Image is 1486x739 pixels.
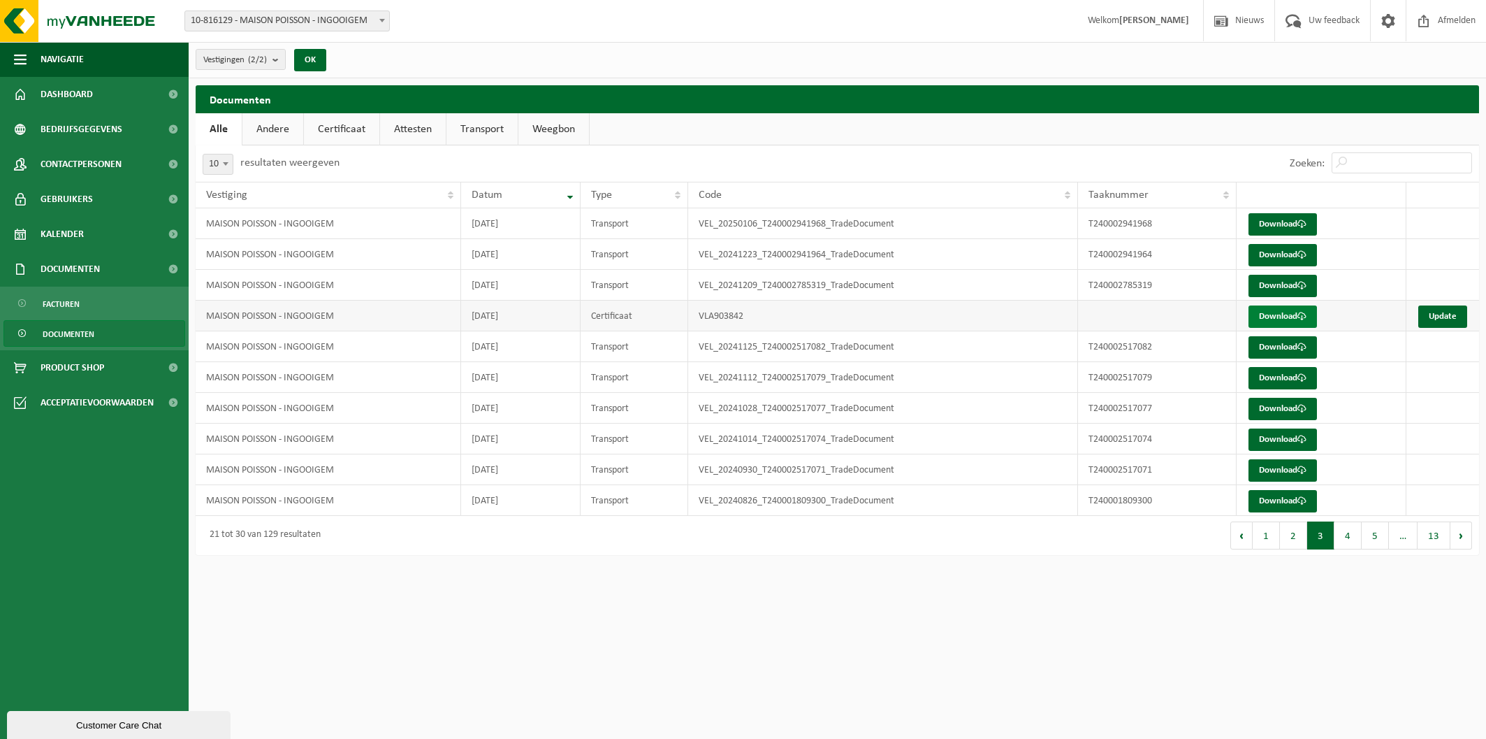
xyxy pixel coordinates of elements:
button: 2 [1280,522,1307,550]
td: VEL_20241028_T240002517077_TradeDocument [688,393,1078,424]
td: MAISON POISSON - INGOOIGEM [196,485,461,516]
td: T240002517077 [1078,393,1237,424]
a: Facturen [3,290,185,317]
td: MAISON POISSON - INGOOIGEM [196,208,461,239]
td: MAISON POISSON - INGOOIGEM [196,239,461,270]
span: Gebruikers [41,182,93,217]
td: [DATE] [461,239,581,270]
span: 10 [203,155,233,174]
span: Documenten [41,252,100,287]
label: resultaten weergeven [240,157,340,168]
span: Datum [472,189,502,201]
button: OK [294,49,326,71]
td: T240002517079 [1078,362,1237,393]
td: Transport [581,485,688,516]
button: 3 [1307,522,1334,550]
td: VLA903842 [688,301,1078,331]
span: Product Shop [41,350,104,385]
td: T240001809300 [1078,485,1237,516]
td: [DATE] [461,301,581,331]
td: Transport [581,331,688,362]
td: [DATE] [461,208,581,239]
span: Vestigingen [203,50,267,71]
td: MAISON POISSON - INGOOIGEM [196,454,461,485]
iframe: chat widget [7,708,233,739]
td: Transport [581,270,688,301]
a: Weegbon [518,113,589,145]
span: Vestiging [206,189,247,201]
td: Transport [581,454,688,485]
span: Type [591,189,612,201]
span: Taaknummer [1088,189,1149,201]
td: VEL_20241223_T240002941964_TradeDocument [688,239,1078,270]
button: 4 [1334,522,1362,550]
td: Transport [581,424,688,454]
td: T240002517071 [1078,454,1237,485]
span: Documenten [43,321,94,347]
td: MAISON POISSON - INGOOIGEM [196,331,461,362]
span: 10 [203,154,233,175]
span: … [1389,522,1418,550]
a: Update [1418,306,1467,328]
span: Kalender [41,217,84,252]
td: VEL_20250106_T240002941968_TradeDocument [688,208,1078,239]
button: Next [1450,522,1472,550]
button: 5 [1362,522,1389,550]
td: [DATE] [461,362,581,393]
a: Attesten [380,113,446,145]
span: Code [699,189,722,201]
a: Download [1248,275,1317,297]
a: Transport [446,113,518,145]
td: Transport [581,393,688,424]
a: Certificaat [304,113,379,145]
td: [DATE] [461,393,581,424]
span: 10-816129 - MAISON POISSON - INGOOIGEM [185,11,389,31]
td: VEL_20240826_T240001809300_TradeDocument [688,485,1078,516]
td: Transport [581,362,688,393]
a: Download [1248,490,1317,512]
td: VEL_20241125_T240002517082_TradeDocument [688,331,1078,362]
label: Zoeken: [1290,158,1325,169]
td: [DATE] [461,424,581,454]
a: Download [1248,459,1317,482]
a: Download [1248,306,1317,328]
span: Facturen [43,291,80,317]
td: MAISON POISSON - INGOOIGEM [196,301,461,331]
td: MAISON POISSON - INGOOIGEM [196,362,461,393]
a: Documenten [3,320,185,347]
count: (2/2) [248,55,267,64]
h2: Documenten [196,85,1479,113]
td: MAISON POISSON - INGOOIGEM [196,393,461,424]
td: T240002941964 [1078,239,1237,270]
button: 13 [1418,522,1450,550]
div: 21 tot 30 van 129 resultaten [203,523,321,548]
td: MAISON POISSON - INGOOIGEM [196,270,461,301]
td: VEL_20240930_T240002517071_TradeDocument [688,454,1078,485]
td: T240002941968 [1078,208,1237,239]
a: Download [1248,336,1317,359]
button: Vestigingen(2/2) [196,49,286,70]
a: Alle [196,113,242,145]
td: Certificaat [581,301,688,331]
span: 10-816129 - MAISON POISSON - INGOOIGEM [184,10,390,31]
span: Acceptatievoorwaarden [41,385,154,420]
strong: [PERSON_NAME] [1119,15,1189,26]
span: Bedrijfsgegevens [41,112,122,147]
td: T240002517082 [1078,331,1237,362]
td: VEL_20241112_T240002517079_TradeDocument [688,362,1078,393]
td: [DATE] [461,331,581,362]
span: Navigatie [41,42,84,77]
td: MAISON POISSON - INGOOIGEM [196,424,461,454]
span: Dashboard [41,77,93,112]
td: VEL_20241014_T240002517074_TradeDocument [688,424,1078,454]
td: Transport [581,208,688,239]
td: [DATE] [461,454,581,485]
span: Contactpersonen [41,147,122,182]
a: Download [1248,244,1317,266]
button: 1 [1253,522,1280,550]
a: Download [1248,213,1317,236]
td: T240002517074 [1078,424,1237,454]
button: Previous [1230,522,1253,550]
a: Download [1248,398,1317,420]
